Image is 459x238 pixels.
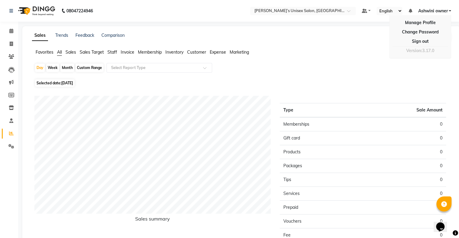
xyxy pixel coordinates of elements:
[75,33,94,38] a: Feedback
[210,49,226,55] span: Expense
[66,2,93,19] b: 08047224946
[80,49,104,55] span: Sales Target
[363,201,446,215] td: 0
[65,49,76,55] span: Sales
[393,46,448,55] div: Version:3.17.0
[280,145,363,159] td: Products
[363,173,446,187] td: 0
[75,64,104,72] div: Custom Range
[280,173,363,187] td: Tips
[57,49,62,55] span: All
[121,49,134,55] span: Invoice
[418,8,448,14] span: Ashwini owner
[363,159,446,173] td: 0
[280,215,363,228] td: Vouchers
[61,81,73,85] span: [DATE]
[32,30,48,41] a: Sales
[165,49,183,55] span: Inventory
[280,159,363,173] td: Packages
[280,131,363,145] td: Gift card
[101,33,125,38] a: Comparison
[60,64,74,72] div: Month
[363,117,446,131] td: 0
[34,216,271,224] h6: Sales summary
[46,64,59,72] div: Week
[280,201,363,215] td: Prepaid
[35,79,75,87] span: Selected date:
[393,18,448,27] a: Manage Profile
[363,187,446,201] td: 0
[138,49,162,55] span: Membership
[230,49,249,55] span: Marketing
[434,214,453,232] iframe: chat widget
[107,49,117,55] span: Staff
[363,145,446,159] td: 0
[187,49,206,55] span: Customer
[363,103,446,117] th: Sale Amount
[363,215,446,228] td: 0
[280,187,363,201] td: Services
[55,33,68,38] a: Trends
[280,103,363,117] th: Type
[363,131,446,145] td: 0
[36,49,53,55] span: Favorites
[35,64,45,72] div: Day
[15,2,57,19] img: logo
[280,117,363,131] td: Memberships
[393,37,448,46] a: Sign out
[393,27,448,37] a: Change Password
